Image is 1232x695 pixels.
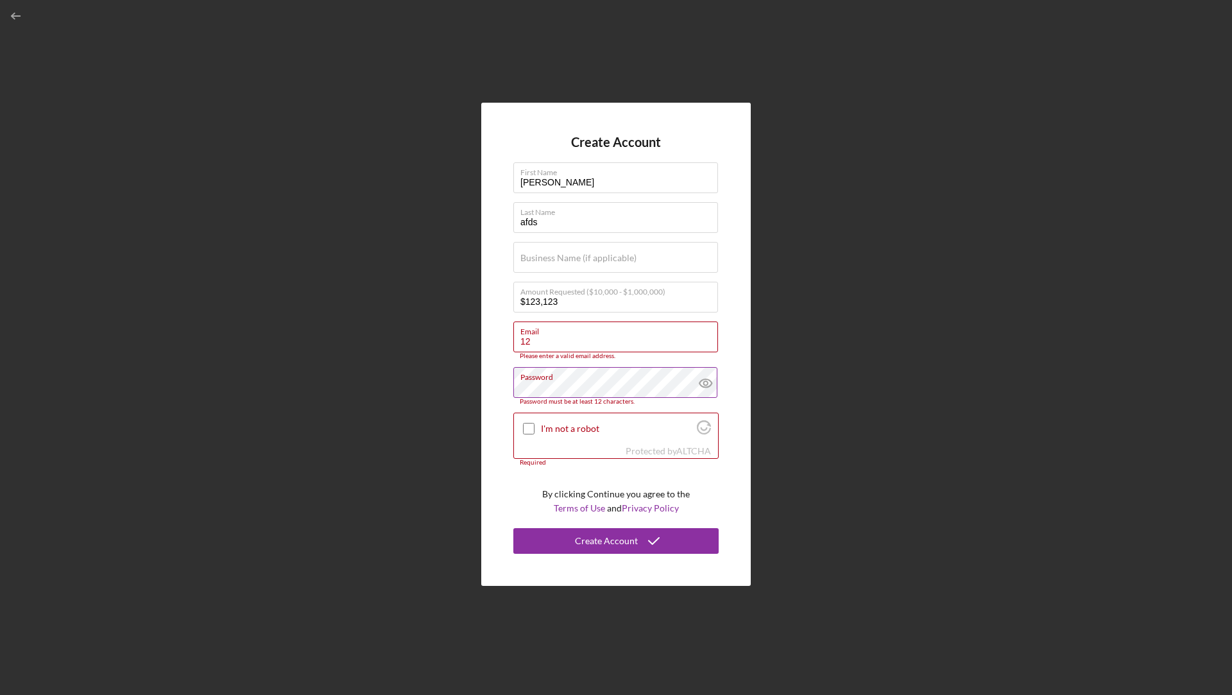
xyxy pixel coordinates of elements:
[520,253,637,263] label: Business Name (if applicable)
[513,398,719,406] div: Password must be at least 12 characters.
[571,135,661,150] h4: Create Account
[520,322,718,336] label: Email
[513,528,719,554] button: Create Account
[520,368,718,382] label: Password
[520,282,718,296] label: Amount Requested ($10,000 - $1,000,000)
[513,352,719,360] div: Please enter a valid email address.
[676,445,711,456] a: Visit Altcha.org
[554,502,605,513] a: Terms of Use
[542,487,690,516] p: By clicking Continue you agree to the and
[626,446,711,456] div: Protected by
[575,528,638,554] div: Create Account
[541,424,693,434] label: I'm not a robot
[513,459,719,467] div: Required
[697,425,711,436] a: Visit Altcha.org
[622,502,679,513] a: Privacy Policy
[520,163,718,177] label: First Name
[520,203,718,217] label: Last Name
